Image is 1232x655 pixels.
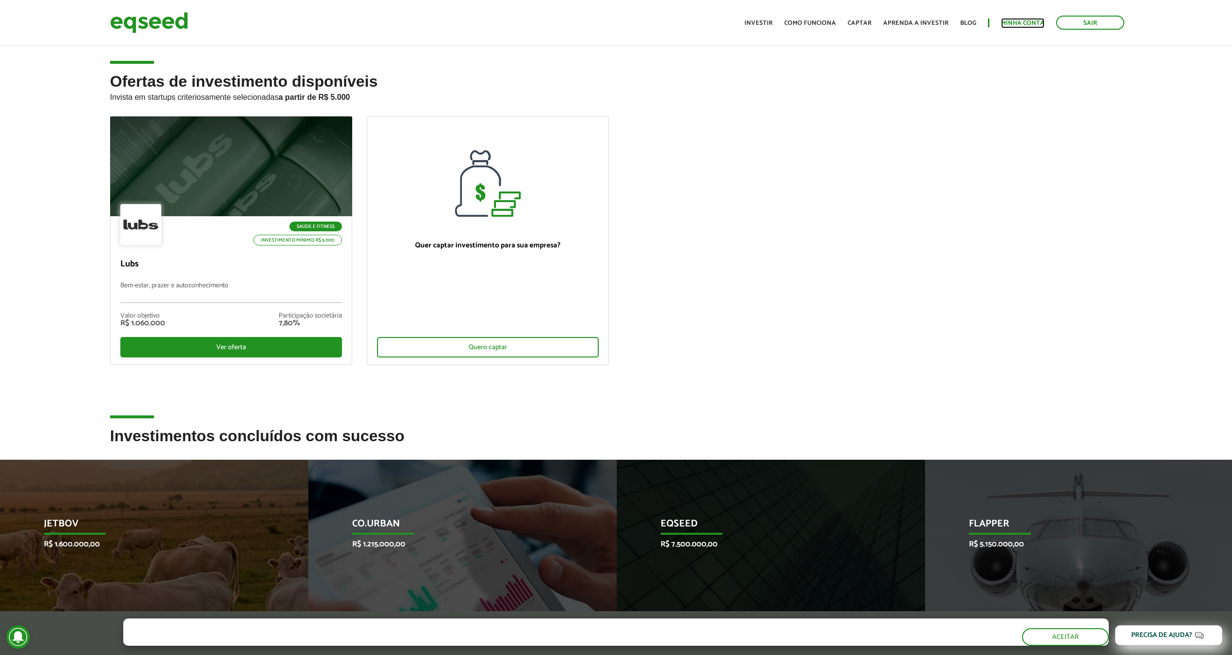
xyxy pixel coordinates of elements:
p: R$ 5.150.000,00 [969,540,1175,549]
div: Quero captar [377,337,599,357]
div: Ver oferta [120,337,342,357]
p: Investimento mínimo: R$ 5.000 [253,235,342,245]
p: Invista em startups criteriosamente selecionadas [110,90,1122,102]
p: EqSeed [661,518,866,535]
a: Investir [744,20,773,26]
img: EqSeed [110,10,188,36]
h2: Ofertas de investimento disponíveis [110,73,1122,116]
a: Saúde e Fitness Investimento mínimo: R$ 5.000 Lubs Bem-estar, prazer e autoconhecimento Valor obj... [110,116,352,365]
div: Valor objetivo [120,313,165,319]
a: Como funciona [784,20,836,26]
strong: a partir de R$ 5.000 [279,93,350,101]
p: Quer captar investimento para sua empresa? [377,241,599,250]
p: Flapper [969,518,1175,535]
a: política de privacidade e de cookies [252,637,364,645]
h2: Investimentos concluídos com sucesso [110,428,1122,459]
a: Captar [848,20,872,26]
a: Aprenda a investir [883,20,948,26]
p: Ao clicar em "aceitar", você aceita nossa . [123,636,476,645]
a: Sair [1056,16,1124,30]
a: Blog [960,20,976,26]
a: Minha conta [1001,20,1044,26]
div: Participação societária [279,313,342,319]
p: Co.Urban [352,518,558,535]
p: R$ 1.600.000,00 [44,540,249,549]
p: JetBov [44,518,249,535]
p: Bem-estar, prazer e autoconhecimento [120,282,342,303]
p: R$ 1.215.000,00 [352,540,558,549]
div: R$ 1.060.000 [120,319,165,327]
h5: O site da EqSeed utiliza cookies para melhorar sua navegação. [123,618,476,634]
p: Saúde e Fitness [289,222,342,231]
p: Lubs [120,259,342,270]
button: Aceitar [1022,628,1109,646]
div: 7,80% [279,319,342,327]
p: R$ 7.500.000,00 [661,540,866,549]
a: Quer captar investimento para sua empresa? Quero captar [367,116,609,365]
